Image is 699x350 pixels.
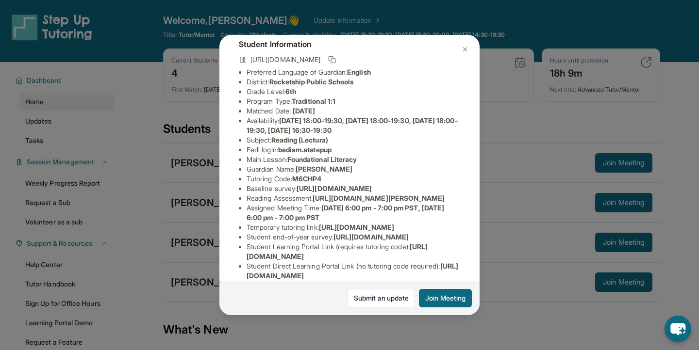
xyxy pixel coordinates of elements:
[247,116,458,134] span: [DATE] 18:00-19:30, [DATE] 18:00-19:30, [DATE] 18:00-19:30, [DATE] 16:30-19:30
[247,96,460,106] li: Program Type:
[319,223,394,231] span: [URL][DOMAIN_NAME]
[419,289,472,307] button: Join Meeting
[247,155,460,164] li: Main Lesson :
[247,204,444,222] span: [DATE] 6:00 pm - 7:00 pm PST, [DATE] 6:00 pm - 7:00 pm PST
[247,145,460,155] li: Eedi login :
[247,203,460,223] li: Assigned Meeting Time :
[247,135,460,145] li: Subject :
[247,174,460,184] li: Tutoring Code :
[247,184,460,193] li: Baseline survey :
[296,165,352,173] span: [PERSON_NAME]
[269,78,354,86] span: Rocketship Public Schools
[297,184,372,192] span: [URL][DOMAIN_NAME]
[313,194,445,202] span: [URL][DOMAIN_NAME][PERSON_NAME]
[665,316,691,342] button: chat-button
[247,87,460,96] li: Grade Level:
[293,107,315,115] span: [DATE]
[347,68,371,76] span: English
[278,145,332,154] span: badiam.atstepup
[348,289,415,307] a: Submit an update
[247,116,460,135] li: Availability:
[333,233,409,241] span: [URL][DOMAIN_NAME]
[250,55,320,64] span: [URL][DOMAIN_NAME]
[247,223,460,232] li: Temporary tutoring link :
[461,46,469,53] img: Close Icon
[326,54,338,65] button: Copy link
[247,67,460,77] li: Preferred Language of Guardian:
[239,38,460,50] h4: Student Information
[247,164,460,174] li: Guardian Name :
[292,175,321,183] span: M6CHP4
[247,232,460,242] li: Student end-of-year survey :
[247,106,460,116] li: Matched Date:
[247,242,460,261] li: Student Learning Portal Link (requires tutoring code) :
[247,261,460,281] li: Student Direct Learning Portal Link (no tutoring code required) :
[247,77,460,87] li: District:
[287,155,357,163] span: Foundational Literacy
[271,136,328,144] span: Reading (Lectura)
[247,193,460,203] li: Reading Assessment :
[285,87,296,95] span: 6th
[292,97,335,105] span: Traditional 1:1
